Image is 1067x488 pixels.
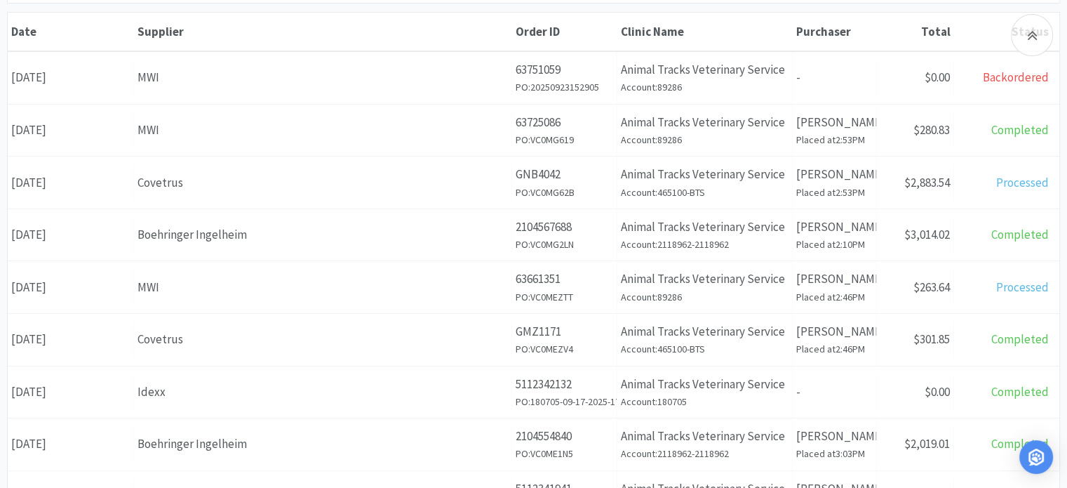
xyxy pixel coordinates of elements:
[516,237,613,252] h6: PO: VC0MG2LN
[8,217,134,253] div: [DATE]
[516,185,613,200] h6: PO: VC0MG62B
[8,426,134,462] div: [DATE]
[991,122,1049,138] span: Completed
[8,165,134,201] div: [DATE]
[137,225,508,244] div: Boehringer Ingelheim
[516,322,613,341] p: GMZ1171
[796,24,873,39] div: Purchaser
[621,24,789,39] div: Clinic Name
[991,331,1049,347] span: Completed
[880,24,951,39] div: Total
[137,383,508,402] div: Idexx
[796,270,873,289] p: [PERSON_NAME]
[925,384,950,400] span: $0.00
[991,436,1049,451] span: Completed
[958,24,1049,39] div: Status
[516,218,613,237] p: 2104567688
[8,270,134,305] div: [DATE]
[925,70,950,85] span: $0.00
[904,436,950,451] span: $2,019.01
[137,435,508,454] div: Boehringer Ingelheim
[137,173,508,192] div: Covetrus
[137,330,508,349] div: Covetrus
[996,279,1049,295] span: Processed
[621,427,788,446] p: Animal Tracks Veterinary Service
[796,165,873,184] p: [PERSON_NAME]
[516,270,613,289] p: 63661351
[8,112,134,148] div: [DATE]
[796,237,873,252] h6: Placed at 2:10PM
[796,322,873,341] p: [PERSON_NAME]
[516,132,613,147] h6: PO: VC0MG619
[621,322,788,341] p: Animal Tracks Veterinary Service
[996,175,1049,190] span: Processed
[516,24,614,39] div: Order ID
[621,165,788,184] p: Animal Tracks Veterinary Service
[796,68,873,87] p: -
[8,374,134,410] div: [DATE]
[137,278,508,297] div: MWI
[621,341,788,357] h6: Account: 465100-BTS
[516,394,613,409] h6: PO: 180705-09-17-2025-1758140262614
[991,227,1049,242] span: Completed
[796,383,873,402] p: -
[621,60,788,79] p: Animal Tracks Veterinary Service
[796,185,873,200] h6: Placed at 2:53PM
[621,218,788,237] p: Animal Tracks Veterinary Service
[621,132,788,147] h6: Account: 89286
[904,227,950,242] span: $3,014.02
[796,113,873,132] p: [PERSON_NAME]
[137,121,508,140] div: MWI
[621,375,788,394] p: Animal Tracks Veterinary Service
[516,113,613,132] p: 63725086
[796,341,873,357] h6: Placed at 2:46PM
[991,384,1049,400] span: Completed
[796,218,873,237] p: [PERSON_NAME]
[621,270,788,289] p: Animal Tracks Veterinary Service
[983,70,1049,85] span: Backordered
[516,289,613,305] h6: PO: VC0MEZTT
[904,175,950,190] span: $2,883.54
[11,24,130,39] div: Date
[516,60,613,79] p: 63751059
[137,68,508,87] div: MWI
[913,331,950,347] span: $301.85
[796,446,873,461] h6: Placed at 3:03PM
[796,289,873,305] h6: Placed at 2:46PM
[516,446,613,461] h6: PO: VC0ME1N5
[796,427,873,446] p: [PERSON_NAME]
[796,132,873,147] h6: Placed at 2:53PM
[621,289,788,305] h6: Account: 89286
[516,375,613,394] p: 5112342132
[137,24,509,39] div: Supplier
[621,394,788,409] h6: Account: 180705
[516,79,613,95] h6: PO: 20250923152905
[8,60,134,95] div: [DATE]
[621,113,788,132] p: Animal Tracks Veterinary Service
[516,341,613,357] h6: PO: VC0MEZV4
[621,446,788,461] h6: Account: 2118962-2118962
[913,122,950,138] span: $280.83
[1019,440,1053,474] div: Open Intercom Messenger
[621,185,788,200] h6: Account: 465100-BTS
[516,427,613,446] p: 2104554840
[621,79,788,95] h6: Account: 89286
[516,165,613,184] p: GNB4042
[913,279,950,295] span: $263.64
[621,237,788,252] h6: Account: 2118962-2118962
[8,322,134,357] div: [DATE]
